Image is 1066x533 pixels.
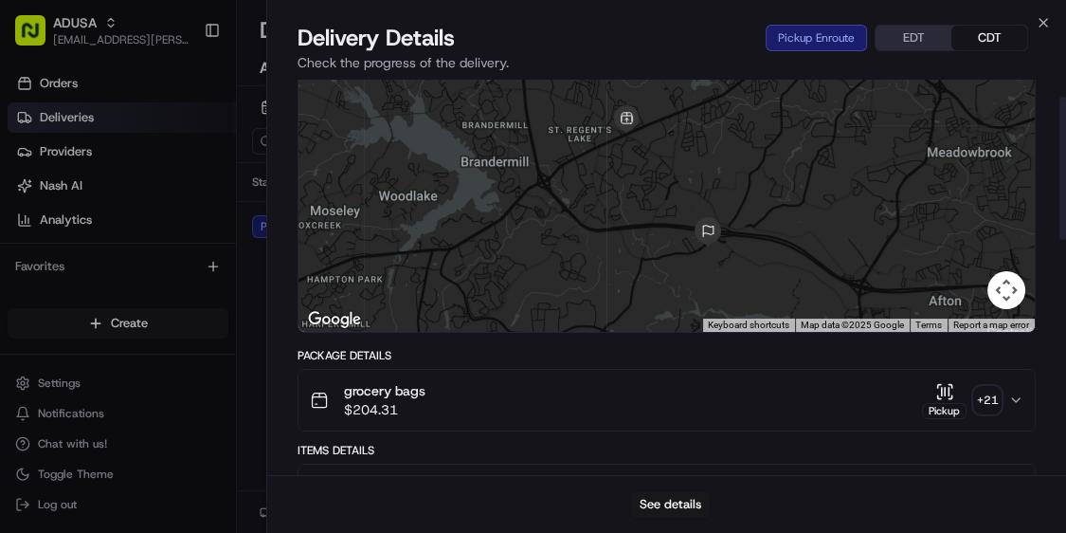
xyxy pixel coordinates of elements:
div: Start new chat [64,181,311,200]
span: grocery bags [344,381,425,400]
button: See details [631,491,710,518]
span: Delivery Details [298,23,455,53]
span: $204.31 [344,400,425,419]
button: Keyboard shortcuts [708,319,789,332]
button: grocery bags$204.31Pickup+21 [298,370,1035,431]
div: We're available if you need us! [64,200,240,215]
span: API Documentation [179,275,304,294]
input: Clear [49,122,313,142]
button: Pickup+21 [922,382,1001,419]
span: Pylon [189,322,229,336]
a: Powered byPylon [134,321,229,336]
img: Google [303,307,366,332]
div: Package Details [298,348,1036,363]
div: Items Details [298,443,1036,458]
button: CDT [951,26,1027,50]
div: 📗 [19,277,34,292]
img: Nash [19,19,57,57]
p: Welcome 👋 [19,76,345,106]
a: Open this area in Google Maps (opens a new window) [303,307,366,332]
span: Knowledge Base [38,275,145,294]
div: 💻 [160,277,175,292]
button: Pickup [922,382,967,419]
a: 📗Knowledge Base [11,267,153,302]
a: 💻API Documentation [153,267,312,302]
button: EDT [876,26,951,50]
button: Start new chat [322,187,345,210]
div: Pickup [922,403,967,419]
button: Map camera controls [987,271,1025,309]
p: Check the progress of the delivery. [298,53,1036,72]
img: 1736555255976-a54dd68f-1ca7-489b-9aae-adbdc363a1c4 [19,181,53,215]
span: Map data ©2025 Google [801,320,904,330]
a: Report a map error [953,320,1029,330]
a: Terms (opens in new tab) [915,320,942,330]
div: + 21 [974,387,1001,414]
